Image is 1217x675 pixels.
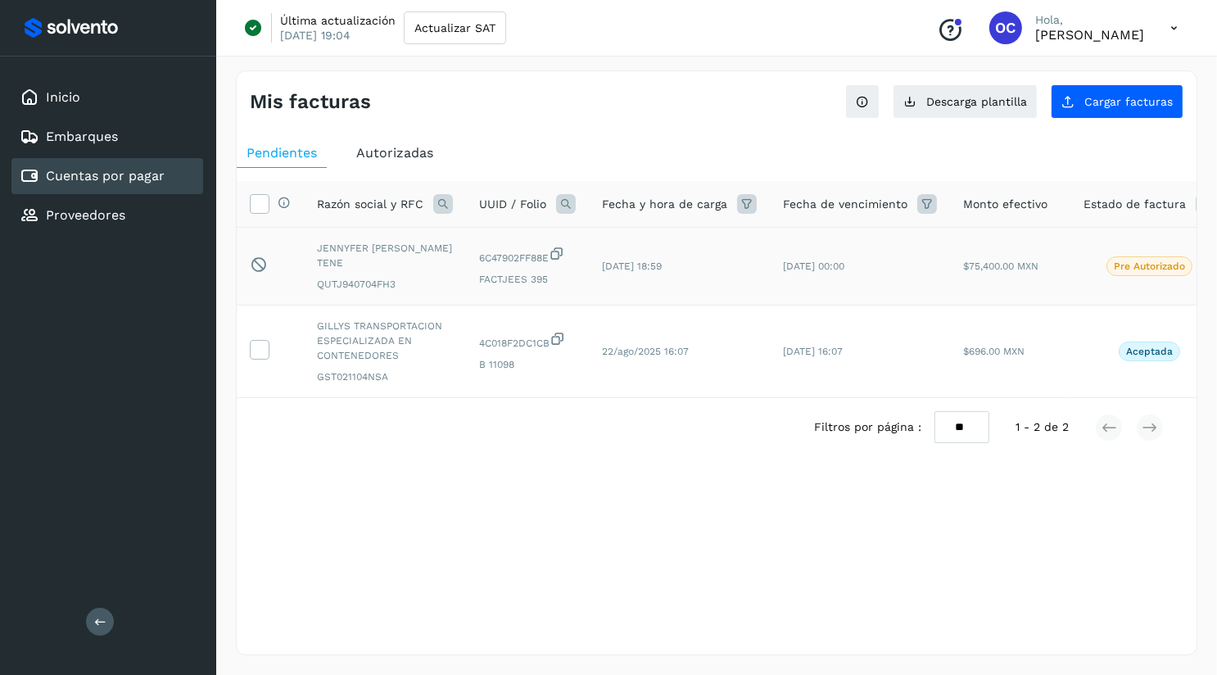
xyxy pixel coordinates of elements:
[963,196,1047,213] span: Monto efectivo
[11,119,203,155] div: Embarques
[1016,419,1069,436] span: 1 - 2 de 2
[414,22,495,34] span: Actualizar SAT
[317,196,423,213] span: Razón social y RFC
[317,319,453,363] span: GILLYS TRANSPORTACION ESPECIALIZADA EN CONTENEDORES
[479,196,546,213] span: UUID / Folio
[46,168,165,183] a: Cuentas por pagar
[11,79,203,116] div: Inicio
[963,346,1025,357] span: $696.00 MXN
[317,277,453,292] span: QUTJ940704FH3
[11,197,203,233] div: Proveedores
[247,145,317,161] span: Pendientes
[356,145,433,161] span: Autorizadas
[963,260,1038,272] span: $75,400.00 MXN
[479,246,576,265] span: 6C47902FF88E
[893,84,1038,119] button: Descarga plantilla
[602,346,689,357] span: 22/ago/2025 16:07
[783,260,844,272] span: [DATE] 00:00
[602,196,727,213] span: Fecha y hora de carga
[404,11,506,44] button: Actualizar SAT
[1084,96,1173,107] span: Cargar facturas
[250,90,371,114] h4: Mis facturas
[317,369,453,384] span: GST021104NSA
[926,96,1027,107] span: Descarga plantilla
[46,129,118,144] a: Embarques
[280,28,351,43] p: [DATE] 19:04
[1051,84,1183,119] button: Cargar facturas
[814,419,921,436] span: Filtros por página :
[280,13,396,28] p: Última actualización
[479,331,576,351] span: 4C018F2DC1CB
[1114,260,1185,272] p: Pre Autorizado
[783,346,843,357] span: [DATE] 16:07
[1035,27,1144,43] p: Oswaldo Chavarria
[602,260,662,272] span: [DATE] 18:59
[46,89,80,105] a: Inicio
[317,241,453,270] span: JENNYFER [PERSON_NAME] TENE
[1126,346,1173,357] p: Aceptada
[479,357,576,372] span: B 11098
[1084,196,1186,213] span: Estado de factura
[46,207,125,223] a: Proveedores
[783,196,907,213] span: Fecha de vencimiento
[11,158,203,194] div: Cuentas por pagar
[479,272,576,287] span: FACTJEES 395
[1035,13,1144,27] p: Hola,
